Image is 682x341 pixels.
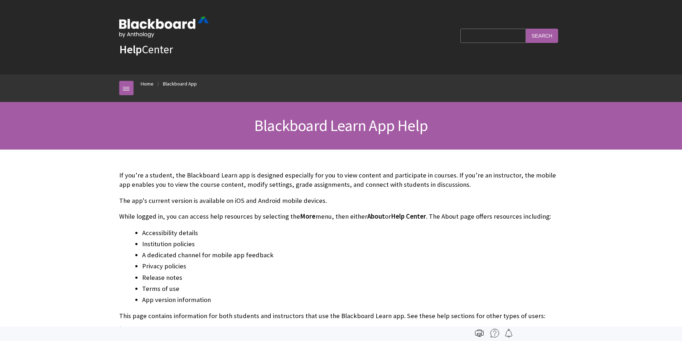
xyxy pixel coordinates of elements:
img: More help [490,329,499,337]
p: This page contains information for both students and instructors that use the Blackboard Learn ap... [119,311,563,321]
span: About [367,212,385,220]
input: Search [526,29,558,43]
span: More [300,212,315,220]
li: A dedicated channel for mobile app feedback [142,250,563,260]
img: Follow this page [504,329,513,337]
img: Blackboard by Anthology [119,17,209,38]
li: Institution policies [142,239,563,249]
li: Terms of use [142,284,563,294]
p: While logged in, you can access help resources by selecting the menu, then either or . The About ... [119,212,563,221]
a: HelpCenter [119,42,173,57]
img: Print [475,329,484,337]
p: If you’re a student, the Blackboard Learn app is designed especially for you to view content and ... [119,171,563,189]
a: Home [141,79,154,88]
span: Blackboard Learn App Help [254,116,428,135]
li: Release notes [142,273,563,283]
li: Accessibility details [142,228,563,238]
p: The app's current version is available on iOS and Android mobile devices. [119,196,563,205]
a: Blackboard App [163,79,197,88]
li: Privacy policies [142,261,563,271]
li: App version information [142,295,563,305]
strong: Help [119,42,142,57]
span: Help Center [391,212,426,220]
